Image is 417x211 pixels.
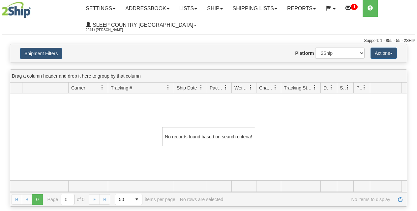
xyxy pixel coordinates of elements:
a: Weight filter column settings [245,82,256,93]
a: Ship [202,0,227,17]
a: Packages filter column settings [220,82,231,93]
a: Carrier filter column settings [97,82,108,93]
div: grid grouping header [10,70,407,83]
a: Shipment Issues filter column settings [342,82,353,93]
a: Charge filter column settings [270,82,281,93]
div: No records found based on search criteria! [162,127,255,146]
span: items per page [115,194,175,205]
span: No items to display [228,197,390,202]
span: Shipment Issues [340,85,345,91]
span: Carrier [71,85,85,91]
span: 2044 / [PERSON_NAME] [86,27,135,33]
button: Actions [371,48,397,59]
span: Weight [234,85,248,91]
a: Delivery Status filter column settings [326,82,337,93]
a: Sleep Country [GEOGRAPHIC_DATA] 2044 / [PERSON_NAME] [81,17,201,33]
a: Pickup Status filter column settings [359,82,370,93]
a: Lists [174,0,202,17]
a: Reports [282,0,321,17]
span: Ship Date [177,85,197,91]
span: Page sizes drop down [115,194,142,205]
span: Tracking Status [284,85,313,91]
iframe: chat widget [402,72,416,139]
img: logo2044.jpg [2,2,31,18]
span: Page of 0 [47,194,85,205]
span: Page 0 [32,194,43,205]
span: 50 [119,196,128,203]
label: Platform [295,50,314,56]
button: Shipment Filters [20,48,62,59]
a: Tracking Status filter column settings [309,82,320,93]
sup: 1 [351,4,358,10]
a: 1 [341,0,363,17]
span: Sleep Country [GEOGRAPHIC_DATA] [91,22,193,28]
a: Settings [81,0,120,17]
a: Shipping lists [228,0,282,17]
a: Addressbook [120,0,174,17]
span: Pickup Status [356,85,362,91]
span: Charge [259,85,273,91]
div: No rows are selected [180,197,223,202]
span: Tracking # [111,85,132,91]
a: Ship Date filter column settings [195,82,207,93]
span: Delivery Status [323,85,329,91]
span: select [132,194,142,205]
div: Support: 1 - 855 - 55 - 2SHIP [2,38,415,44]
a: Tracking # filter column settings [163,82,174,93]
span: Packages [210,85,223,91]
a: Refresh [395,194,405,205]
